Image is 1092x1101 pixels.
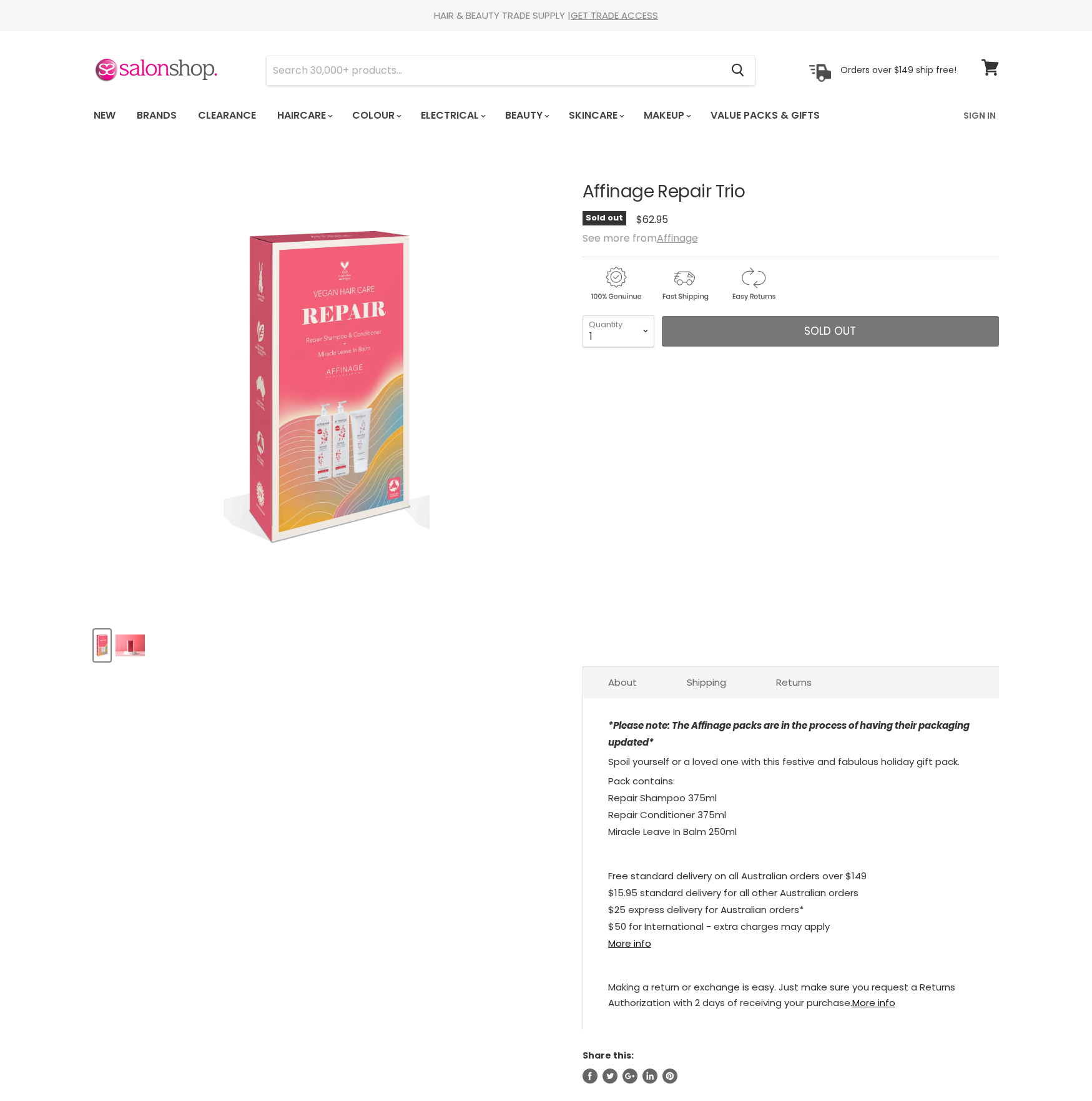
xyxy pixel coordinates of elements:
div: Product thumbnails [92,626,562,661]
span: Sold out [804,323,856,338]
button: Sold out [662,316,999,347]
em: *Please note: The Affinage packs are in the process of having their packaging updated* [608,719,970,749]
button: Affinage Repair Trio [114,629,146,661]
div: Making a return or exchange is easy. Just make sure you request a Returns Authorization with 2 da... [608,979,974,1011]
a: New [84,102,125,129]
p: Pack contains: Repair Shampoo 375ml Repair Conditioner 375ml Miracle Leave In Balm 250ml [608,773,974,842]
img: Affinage Repair Trio [224,177,430,591]
a: Shipping [662,667,751,698]
a: Colour [343,102,409,129]
h1: Affinage Repair Trio [583,182,999,202]
a: Affinage [657,231,698,245]
a: More info [608,937,651,950]
p: Spoil yourself or a loved one with this festive and fabulous holiday gift pack. [608,753,974,773]
img: genuine.gif [583,265,649,303]
button: Search [722,56,755,85]
a: About [583,667,662,698]
a: More info [852,996,895,1009]
a: Makeup [634,102,699,129]
span: See more from [583,231,698,245]
aside: Share this: [583,1050,999,1084]
span: Sold out [583,211,626,225]
div: Affinage Repair Trio image. Click or Scroll to Zoom. [94,151,560,618]
input: Search [267,56,722,85]
a: Electrical [411,102,493,129]
img: shipping.gif [651,265,717,303]
img: returns.gif [720,265,786,303]
img: Affinage Repair Trio [95,631,109,660]
a: GET TRADE ACCESS [571,9,658,22]
a: Returns [751,667,837,698]
div: HAIR & BEAUTY TRADE SUPPLY | [78,9,1015,22]
button: Affinage Repair Trio [94,629,111,661]
a: Value Packs & Gifts [701,102,829,129]
span: $62.95 [636,212,668,227]
form: Product [266,56,755,86]
a: Brands [127,102,186,129]
ul: Main menu [84,97,893,134]
span: Share this: [583,1049,634,1062]
a: Sign In [956,102,1003,129]
select: Quantity [583,315,654,347]
a: Clearance [189,102,265,129]
a: Beauty [496,102,557,129]
a: Haircare [268,102,340,129]
p: Free standard delivery on all Australian orders over $149 $15.95 standard delivery for all other ... [608,867,974,954]
nav: Main [78,97,1015,134]
p: Orders over $149 ship free! [840,64,957,76]
a: Skincare [559,102,632,129]
img: Affinage Repair Trio [116,634,145,656]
